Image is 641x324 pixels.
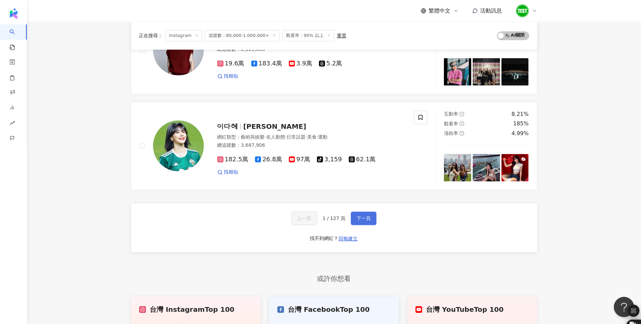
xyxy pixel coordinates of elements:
span: 正在搜尋 ： [139,33,163,38]
button: 回報建立 [339,233,358,244]
div: 總追蹤數 ： 3,687,906 [217,142,406,149]
div: 網紅類型 ： [217,134,406,141]
span: 回報建立 [339,236,358,241]
span: 이다혜 [217,122,238,130]
img: KOL Avatar [153,120,204,171]
span: 觀看率 [444,121,458,126]
a: search [9,24,23,51]
div: 找不到網紅？ [310,235,339,242]
span: 26.8萬 [255,156,282,163]
span: 182.5萬 [217,156,249,163]
span: question-circle [460,112,464,116]
a: KOL Avatar이다혜[PERSON_NAME]網紅類型：藝術與娛樂·名人動態·日常話題·美食·運動總追蹤數：3,687,906182.5萬26.8萬97萬3,15962.1萬找相似互... [131,102,537,190]
span: Instagram [166,30,202,41]
span: 5.2萬 [319,60,342,67]
img: post-image [444,154,471,181]
span: 97萬 [289,156,310,163]
img: KOL Avatar [153,24,204,75]
img: post-image [501,58,529,85]
span: 活動訊息 [480,7,502,14]
iframe: Help Scout Beacon - Open [614,297,634,317]
span: 繁體中文 [429,7,451,15]
span: 觀看率：90% 以上 [282,30,334,41]
span: question-circle [460,131,464,136]
span: 追蹤數：80,000-1,000,000+ [205,30,280,41]
a: KOL AvatarBii 畢書盡official_bii網紅類型：流行音樂·藝術與娛樂·美妝時尚·教育與學習·音樂總追蹤數：2,121,06319.6萬183.4萬3.9萬5.2萬找相似互動率... [131,6,537,94]
span: · [265,134,266,140]
div: 8.21% [512,110,529,118]
button: 上一頁 [292,211,317,225]
span: 日常話題 [286,134,305,140]
span: 183.4萬 [251,60,282,67]
span: [PERSON_NAME] [243,122,306,130]
button: 下一頁 [351,211,377,225]
span: question-circle [460,121,464,126]
span: · [317,134,318,140]
span: 3.9萬 [289,60,312,67]
span: 藝術與娛樂 [241,134,265,140]
div: 台灣 Facebook Top 100 [277,305,391,314]
div: 4.99% [512,130,529,137]
div: 總追蹤數 ： 2,121,063 [217,46,406,53]
img: logo icon [8,8,19,19]
span: 美食 [307,134,317,140]
span: 下一頁 [357,216,371,221]
span: · [285,134,286,140]
span: 1 / 127 頁 [323,216,346,221]
span: · [305,134,307,140]
span: 運動 [318,134,327,140]
img: post-image [473,154,500,181]
span: 19.6萬 [217,60,244,67]
span: 漲粉率 [444,130,458,136]
span: 找相似 [224,73,238,80]
span: 62.1萬 [349,156,376,163]
span: 或許你想看 [311,274,358,284]
div: 台灣 YouTube Top 100 [415,305,529,314]
span: 互動率 [444,111,458,117]
a: 找相似 [217,169,238,176]
img: unnamed.png [516,4,529,17]
img: post-image [444,58,471,85]
span: 找相似 [224,169,238,176]
div: 重置 [337,33,346,38]
img: post-image [501,154,529,181]
img: post-image [473,58,500,85]
span: 名人動態 [266,134,285,140]
a: 找相似 [217,73,238,80]
div: 185% [513,120,529,127]
span: 3,159 [317,156,342,163]
div: 台灣 Instagram Top 100 [139,305,253,314]
span: rise [9,116,15,131]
